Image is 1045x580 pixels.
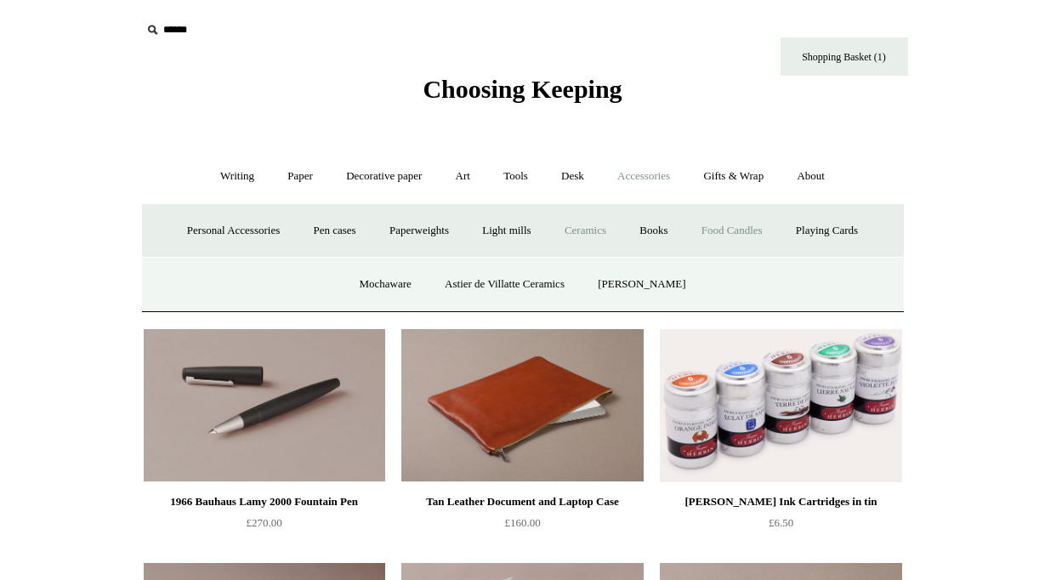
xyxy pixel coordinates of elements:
[144,492,385,561] a: 1966 Bauhaus Lamy 2000 Fountain Pen £270.00
[781,208,873,253] a: Playing Cards
[488,154,543,199] a: Tools
[582,262,701,307] a: [PERSON_NAME]
[549,208,622,253] a: Ceramics
[440,154,486,199] a: Art
[298,208,371,253] a: Pen cases
[272,154,328,199] a: Paper
[660,329,901,482] img: J. Herbin Ink Cartridges in tin
[688,154,779,199] a: Gifts & Wrap
[781,154,840,199] a: About
[467,208,546,253] a: Light mills
[406,492,639,512] div: Tan Leather Document and Laptop Case
[664,492,897,512] div: [PERSON_NAME] Ink Cartridges in tin
[401,329,643,482] img: Tan Leather Document and Laptop Case
[205,154,270,199] a: Writing
[769,516,793,529] span: £6.50
[504,516,540,529] span: £160.00
[144,329,385,482] img: 1966 Bauhaus Lamy 2000 Fountain Pen
[660,329,901,482] a: J. Herbin Ink Cartridges in tin J. Herbin Ink Cartridges in tin
[660,492,901,561] a: [PERSON_NAME] Ink Cartridges in tin £6.50
[546,154,599,199] a: Desk
[401,492,643,561] a: Tan Leather Document and Laptop Case £160.00
[429,262,580,307] a: Astier de Villatte Ceramics
[144,329,385,482] a: 1966 Bauhaus Lamy 2000 Fountain Pen 1966 Bauhaus Lamy 2000 Fountain Pen
[401,329,643,482] a: Tan Leather Document and Laptop Case Tan Leather Document and Laptop Case
[602,154,685,199] a: Accessories
[246,516,281,529] span: £270.00
[148,492,381,512] div: 1966 Bauhaus Lamy 2000 Fountain Pen
[423,75,622,103] span: Choosing Keeping
[344,262,426,307] a: Mochaware
[781,37,908,76] a: Shopping Basket (1)
[686,208,778,253] a: Food Candles
[374,208,464,253] a: Paperweights
[331,154,437,199] a: Decorative paper
[172,208,295,253] a: Personal Accessories
[624,208,683,253] a: Books
[423,88,622,100] a: Choosing Keeping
